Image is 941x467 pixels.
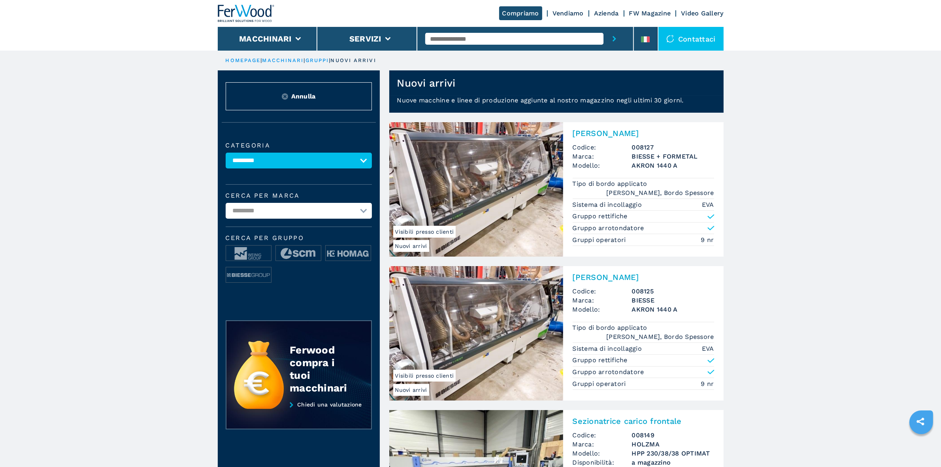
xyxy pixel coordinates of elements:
[632,152,714,161] h3: BIESSE + FORMETAL
[606,332,714,341] em: [PERSON_NAME], Bordo Spessore
[389,122,724,257] a: Bordatrice Singola BIESSE + FORMETAL AKRON 1440 ANuovi arriviVisibili presso clienti[PERSON_NAME]...
[573,449,632,458] span: Modello:
[573,129,714,138] h2: [PERSON_NAME]
[573,152,632,161] span: Marca:
[632,440,714,449] h3: HOLZMA
[573,143,632,152] span: Codice:
[632,449,714,458] h3: HPP 230/38/38 OPTIMAT
[666,35,674,43] img: Contattaci
[573,431,632,440] span: Codice:
[701,235,714,244] em: 9 nr
[218,5,275,22] img: Ferwood
[329,57,330,63] span: |
[573,380,628,388] p: Gruppi operatori
[702,344,714,353] em: EVA
[573,368,644,376] p: Gruppo arrotondatore
[911,412,930,431] a: sharethis
[393,240,429,252] span: Nuovi arrivi
[226,401,372,430] a: Chiedi una valutazione
[389,122,563,257] img: Bordatrice Singola BIESSE + FORMETAL AKRON 1440 A
[702,200,714,209] em: EVA
[291,92,316,101] span: Annulla
[389,266,563,401] img: Bordatrice Singola BIESSE AKRON 1440 A
[226,142,372,149] label: Categoria
[393,384,429,396] span: Nuovi arrivi
[226,267,271,283] img: image
[632,305,714,314] h3: AKRON 1440 A
[907,431,935,461] iframe: Chat
[276,246,321,261] img: image
[594,9,619,17] a: Azienda
[573,323,649,332] p: Tipo di bordo applicato
[573,200,644,209] p: Sistema di incollaggio
[632,296,714,305] h3: BIESSE
[632,431,714,440] h3: 008149
[701,379,714,388] em: 9 nr
[393,226,456,238] span: Visibili presso clienti
[681,9,723,17] a: Video Gallery
[632,287,714,296] h3: 008125
[573,161,632,170] span: Modello:
[239,34,292,43] button: Macchinari
[632,143,714,152] h3: 008127
[632,161,714,170] h3: AKRON 1440 A
[606,188,714,197] em: [PERSON_NAME], Bordo Spessore
[629,9,671,17] a: FW Magazine
[226,57,261,63] a: HOMEPAGE
[393,370,456,382] span: Visibili presso clienti
[573,416,714,426] h2: Sezionatrice carico frontale
[573,287,632,296] span: Codice:
[553,9,584,17] a: Vendiamo
[573,305,632,314] span: Modello:
[349,34,381,43] button: Servizi
[226,193,372,199] label: Cerca per marca
[331,57,376,64] p: nuovi arrivi
[573,236,628,244] p: Gruppi operatori
[573,344,644,353] p: Sistema di incollaggio
[632,458,714,467] span: a magazzino
[260,57,262,63] span: |
[389,96,724,113] p: Nuove macchine e linee di produzione aggiunte al nostro magazzino negli ultimi 30 giorni.
[573,224,644,233] p: Gruppo arrotondatore
[573,458,632,467] span: Disponibilità:
[573,356,628,365] p: Gruppo rettifiche
[226,235,372,241] span: Cerca per Gruppo
[603,27,625,51] button: submit-button
[305,57,329,63] a: gruppi
[397,77,456,89] h1: Nuovi arrivi
[326,246,371,261] img: image
[499,6,542,20] a: Compriamo
[262,57,304,63] a: macchinari
[573,296,632,305] span: Marca:
[389,266,724,401] a: Bordatrice Singola BIESSE AKRON 1440 ANuovi arriviVisibili presso clienti[PERSON_NAME]Codice:0081...
[573,212,628,221] p: Gruppo rettifiche
[304,57,305,63] span: |
[573,440,632,449] span: Marca:
[290,344,355,394] div: Ferwood compra i tuoi macchinari
[226,246,271,261] img: image
[226,82,372,110] button: ResetAnnulla
[658,27,724,51] div: Contattaci
[573,180,649,188] p: Tipo di bordo applicato
[573,272,714,282] h2: [PERSON_NAME]
[282,93,288,100] img: Reset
